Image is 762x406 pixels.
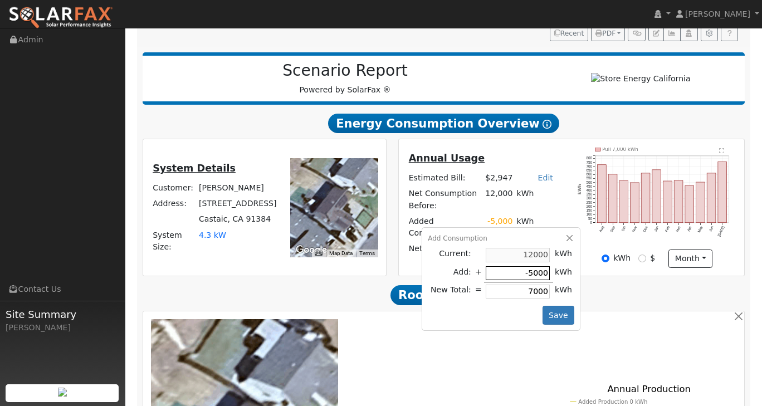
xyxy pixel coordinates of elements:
td: 12,000 [483,186,515,213]
text: 500 [586,180,592,184]
label: $ [650,252,655,264]
img: Store Energy California [591,73,690,85]
text: Jun [709,225,715,232]
td: Current: [428,246,473,264]
div: Add Consumption [428,233,574,243]
span: PDF [595,30,616,37]
text: Added Production 0 kWh [578,398,647,404]
td: $2,947 [483,170,515,186]
i: Show Help [543,120,551,129]
text: Jan [653,225,660,232]
text: 100 [586,212,592,216]
u: Annual Usage [409,153,485,164]
button: Keyboard shortcuts [315,250,323,257]
text: 400 [586,188,592,192]
button: Map Data [329,250,353,257]
rect: onclick="" [719,162,727,223]
div: Powered by SolarFax ® [148,61,543,96]
text: Feb [665,225,671,232]
td: [PERSON_NAME] [197,180,279,196]
rect: onclick="" [642,173,651,223]
td: kWh [515,213,536,241]
a: Edit [538,173,553,182]
text: 450 [586,184,592,188]
text: [DATE] [717,226,726,238]
text: 300 [586,196,592,200]
text: Sep [609,225,616,233]
span: 4.3 kW [199,231,226,239]
text: 800 [586,156,592,160]
rect: onclick="" [675,180,683,223]
button: Save [543,306,575,325]
text: 200 [586,204,592,208]
rect: onclick="" [631,183,639,223]
span: [PERSON_NAME] [685,9,750,18]
td: kWh [553,246,575,264]
span: Roof Layout [390,285,497,305]
a: Terms (opens in new tab) [359,250,375,256]
rect: onclick="" [619,180,628,223]
a: Open this area in Google Maps (opens a new window) [293,243,330,257]
text:  [720,148,725,153]
text: 150 [586,208,592,212]
td: System Size: [151,227,197,255]
text: 250 [586,200,592,204]
text: kWh [577,184,582,194]
td: = [473,282,483,301]
text: 50 [588,217,593,221]
td: Address: [151,196,197,212]
td: Add: [428,264,473,282]
td: + [473,264,483,282]
span: Energy Consumption Overview [328,114,559,134]
rect: onclick="" [686,185,695,223]
div: [PERSON_NAME] [6,322,119,334]
td: Customer: [151,180,197,196]
td: Added Consumption: [407,213,483,241]
text: 600 [586,172,592,176]
td: kWh [553,264,575,282]
text: 650 [586,168,592,172]
text: 350 [586,192,592,196]
text: Aug [598,225,605,233]
rect: onclick="" [696,182,705,223]
text: 0 [590,221,592,224]
button: Recent [550,26,589,42]
u: System Details [153,163,236,174]
text: Dec [642,226,648,233]
rect: onclick="" [663,181,672,223]
td: Castaic, CA 91384 [197,212,279,227]
text: Mar [676,226,682,233]
rect: onclick="" [608,174,617,223]
td: Net Consumption Before: [407,186,483,213]
td: Net Consumption: [407,241,483,257]
td: kWh [515,186,566,213]
label: kWh [613,252,631,264]
text: Apr [687,226,693,232]
a: Help Link [721,26,738,42]
td: kWh [553,282,575,301]
img: SolarFax [8,6,113,30]
text: Annual Production [607,384,691,394]
img: retrieve [58,388,67,397]
h2: Scenario Report [154,61,536,80]
td: [STREET_ADDRESS] [197,196,279,212]
td: -5,000 [483,213,515,241]
button: Login As [680,26,697,42]
button: Multi-Series Graph [663,26,681,42]
button: Edit User [648,26,664,42]
text: Oct [621,226,627,232]
input: kWh [602,255,609,262]
text: Pull 7,000 kWh [602,146,638,152]
text: 550 [586,176,592,180]
text: 700 [586,164,592,168]
button: Settings [701,26,718,42]
td: New Total: [428,282,473,301]
rect: onclick="" [707,173,716,223]
button: Generate Report Link [628,26,645,42]
button: PDF [591,26,625,42]
text: Nov [631,225,637,233]
input: $ [638,255,646,262]
rect: onclick="" [598,164,607,222]
text: May [697,225,705,233]
td: System Size [197,227,279,255]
